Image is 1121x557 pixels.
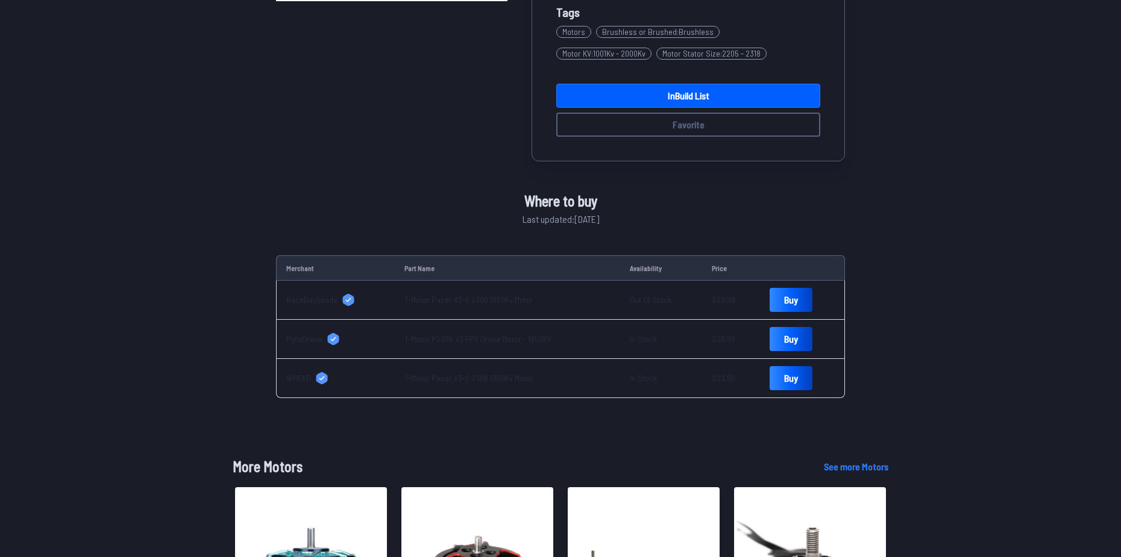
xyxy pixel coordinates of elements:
span: Motor Stator Size : 2205 - 2318 [656,48,767,60]
a: T-Motor P2306 V3 FPV Drone Motor - 1950KV [404,334,551,344]
td: Part Name [395,255,620,281]
a: Motors [556,21,596,43]
a: T-Motor Pacer V3-2 2306 1950Kv Motor [404,373,533,383]
a: WREKD [286,372,385,384]
span: Motor KV : 1001Kv - 2000Kv [556,48,652,60]
a: PyroDrone [286,333,385,345]
a: InBuild List [556,84,820,108]
span: Motors [556,26,591,38]
span: RaceDayQuads [286,294,338,306]
a: Motor KV:1001Kv - 2000Kv [556,43,656,64]
a: Buy [770,366,812,390]
td: In Stock [620,359,703,398]
td: Availability [620,255,703,281]
span: PyroDrone [286,333,322,345]
span: Tags [556,5,580,19]
a: Buy [770,327,812,351]
td: $28.99 [702,320,760,359]
td: Out Of Stock [620,281,703,320]
td: Merchant [276,255,395,281]
span: WREKD [286,372,311,384]
a: RaceDayQuads [286,294,385,306]
a: Brushless or Brushed:Brushless [596,21,724,43]
h1: More Motors [233,456,805,478]
a: Motor Stator Size:2205 - 2318 [656,43,771,64]
a: T-Motor Pacer V3-2 2306 1950Kv Motor [404,294,533,305]
td: $23.90 [702,359,760,398]
td: In Stock [620,320,703,359]
a: See more Motors [824,459,888,474]
td: Price [702,255,760,281]
span: Last updated: [DATE] [523,212,599,226]
span: Brushless or Brushed : Brushless [596,26,720,38]
button: Favorite [556,113,820,137]
a: Buy [770,288,812,312]
span: Where to buy [524,190,597,212]
td: $29.99 [702,281,760,320]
